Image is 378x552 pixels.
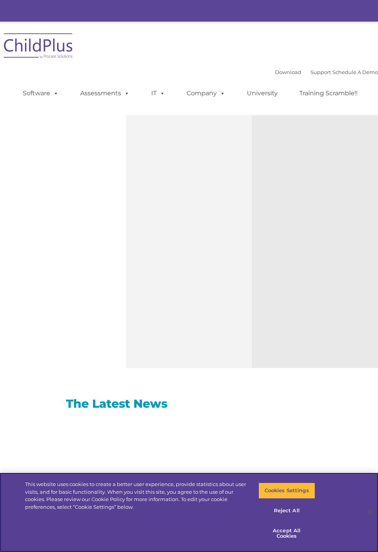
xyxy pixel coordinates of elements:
div: This website uses cookies to create a better user experience, provide statistics about user visit... [25,481,247,511]
h3: The Latest News [57,396,177,412]
button: Close [361,504,378,521]
a: Assessments [73,86,137,101]
a: Company [179,86,233,101]
a: IT [143,86,173,101]
a: Training Scramble!! [292,86,365,101]
a: Download [275,69,301,75]
button: Cookies Settings [258,483,315,499]
font: | [275,69,378,75]
button: Accept All Cookies [258,522,315,544]
a: Software [15,86,66,101]
a: Support [310,69,331,75]
a: Schedule A Demo [332,69,378,75]
button: Reject All [258,502,315,518]
a: University [239,86,285,101]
